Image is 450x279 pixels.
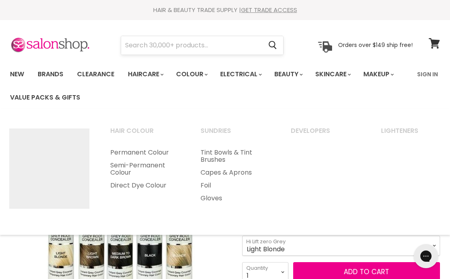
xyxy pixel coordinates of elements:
a: Haircare [122,66,168,83]
ul: Main menu [100,146,189,192]
p: Orders over $149 ship free! [338,41,413,49]
a: GET TRADE ACCESS [241,6,297,14]
span: Add to cart [344,267,389,277]
ul: Main menu [4,63,412,109]
a: Hair Colour [100,124,189,145]
button: Search [262,36,283,55]
a: Gloves [191,192,279,205]
a: Beauty [268,66,308,83]
a: New [4,66,30,83]
a: Colour [170,66,213,83]
a: Skincare [309,66,356,83]
a: Semi-Permanent Colour [100,159,189,179]
a: Tint Bowls & Tint Brushes [191,146,279,166]
a: Clearance [71,66,120,83]
a: Permanent Colour [100,146,189,159]
iframe: Gorgias live chat messenger [410,241,442,271]
a: Value Packs & Gifts [4,89,86,106]
a: Developers [281,124,369,145]
a: Electrical [214,66,267,83]
a: Capes & Aprons [191,166,279,179]
a: Direct Dye Colour [100,179,189,192]
a: Makeup [357,66,399,83]
input: Search [121,36,262,55]
a: Sign In [412,66,443,83]
a: Sundries [191,124,279,145]
form: Product [121,36,284,55]
a: Foil [191,179,279,192]
a: Brands [32,66,69,83]
ul: Main menu [191,146,279,205]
